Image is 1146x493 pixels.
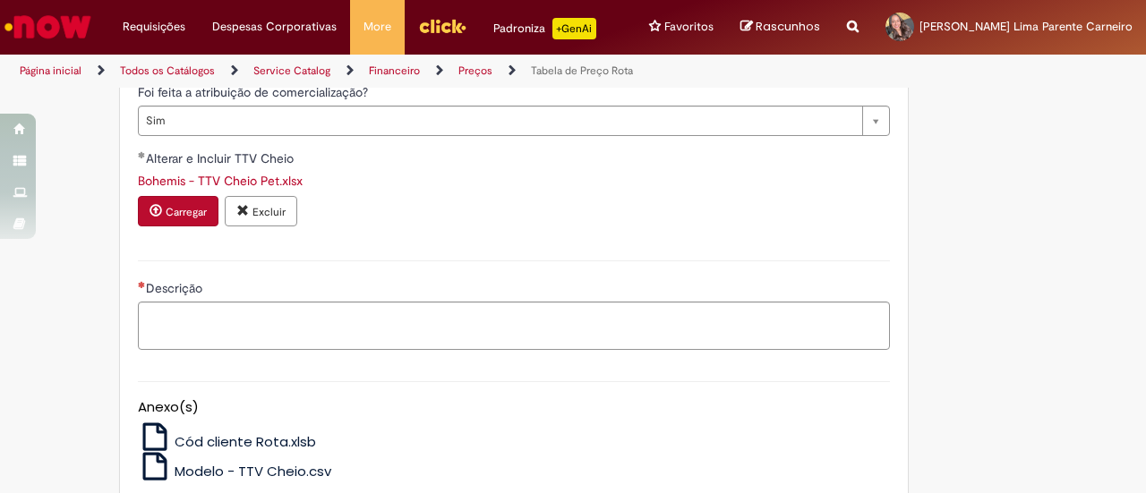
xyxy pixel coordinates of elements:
a: Preços [458,64,492,78]
div: Padroniza [493,18,596,39]
a: Rascunhos [740,19,820,36]
span: Descrição [146,280,206,296]
a: Financeiro [369,64,420,78]
a: Download de Bohemis - TTV Cheio Pet.xlsx [138,173,303,189]
a: Todos os Catálogos [120,64,215,78]
img: ServiceNow [2,9,94,45]
span: Alterar e Incluir TTV Cheio [146,150,297,166]
span: Necessários [138,281,146,288]
h5: Anexo(s) [138,400,890,415]
ul: Trilhas de página [13,55,750,88]
span: More [363,18,391,36]
button: Carregar anexo de Alterar e Incluir TTV Cheio Required [138,196,218,226]
small: Carregar [166,205,207,219]
span: Requisições [123,18,185,36]
span: Rascunhos [756,18,820,35]
a: Tabela de Preço Rota [531,64,633,78]
span: Despesas Corporativas [212,18,337,36]
span: Favoritos [664,18,714,36]
span: Obrigatório Preenchido [138,151,146,158]
a: Modelo - TTV Cheio.csv [138,462,332,480]
span: Modelo - TTV Cheio.csv [175,462,331,480]
img: click_logo_yellow_360x200.png [418,13,466,39]
span: Foi feita a atribuição de comercialização? [138,84,372,100]
button: Excluir anexo Bohemis - TTV Cheio Pet.xlsx [225,196,297,226]
p: +GenAi [552,18,596,39]
textarea: Descrição [138,302,890,349]
small: Excluir [252,205,286,219]
span: Cód cliente Rota.xlsb [175,432,316,451]
a: Cód cliente Rota.xlsb [138,432,317,451]
a: Service Catalog [253,64,330,78]
span: Sim [146,106,853,135]
span: [PERSON_NAME] Lima Parente Carneiro [919,19,1133,34]
a: Página inicial [20,64,81,78]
